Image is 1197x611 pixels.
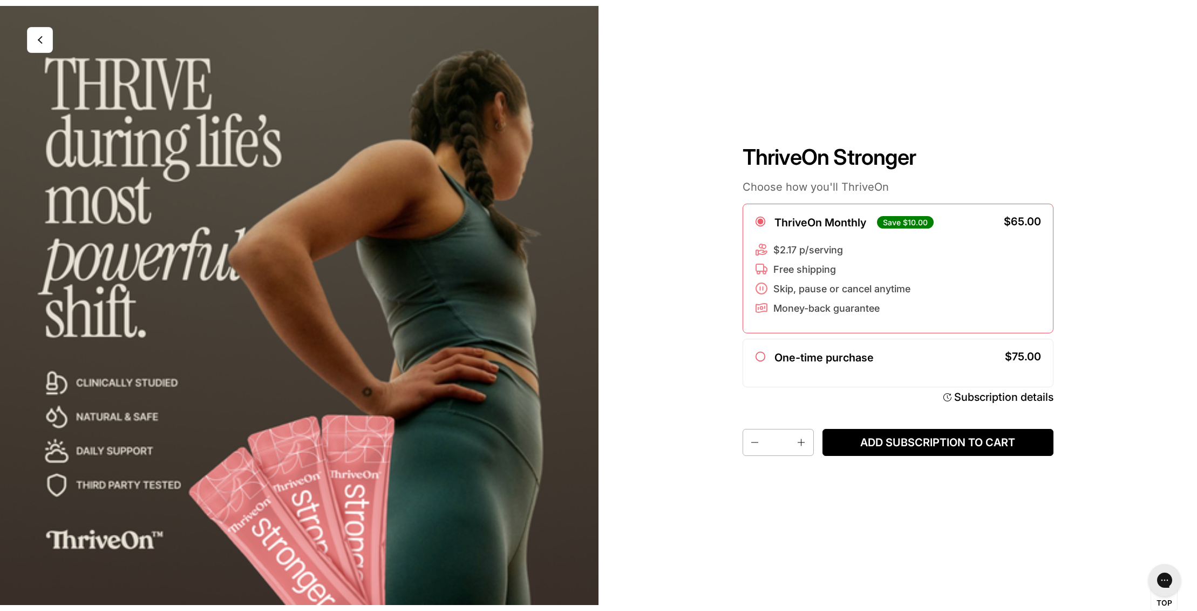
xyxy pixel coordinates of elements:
div: Save $10.00 [877,216,934,228]
div: $65.00 [1004,216,1041,227]
button: Increase quantity [792,429,813,455]
div: $75.00 [1005,351,1041,362]
button: Decrease quantity [743,429,765,455]
span: Add subscription to cart [831,436,1044,449]
li: Free shipping [755,263,910,276]
label: One-time purchase [774,351,874,364]
div: Subscription details [954,390,1053,404]
p: Choose how you'll ThriveOn [743,180,1053,194]
li: Skip, pause or cancel anytime [755,282,910,295]
button: Add subscription to cart [822,429,1053,456]
label: ThriveOn Monthly [774,216,866,229]
span: Top [1157,599,1172,608]
li: Money-back guarantee [755,301,910,314]
h1: ThriveOn Stronger [743,144,1053,170]
li: $2.17 p/serving [755,243,910,256]
iframe: Gorgias live chat messenger [1143,560,1186,600]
